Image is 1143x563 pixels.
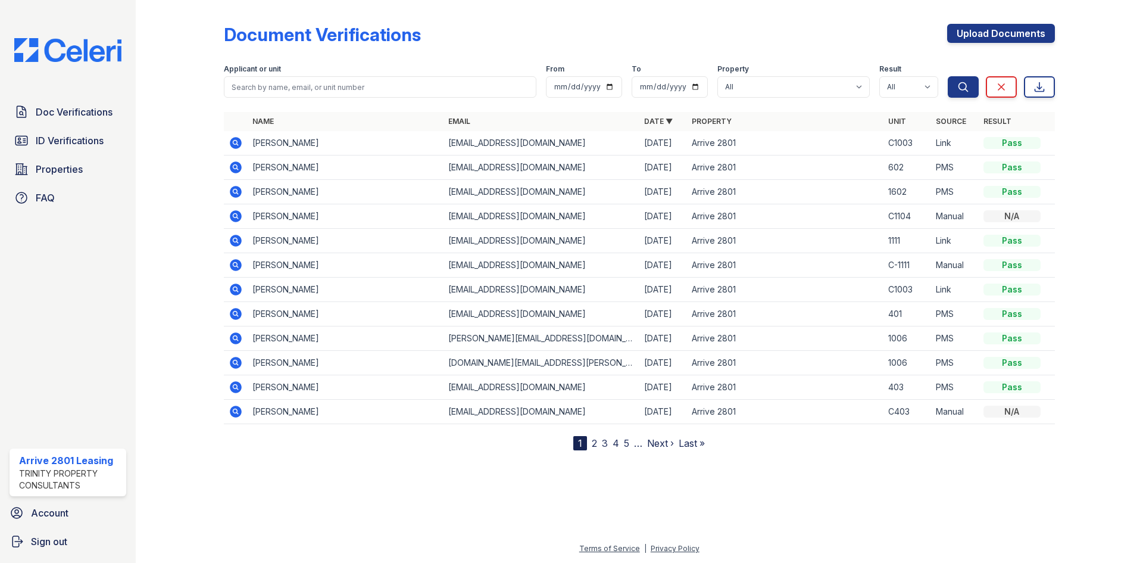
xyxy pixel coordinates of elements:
[252,117,274,126] a: Name
[248,155,444,180] td: [PERSON_NAME]
[444,204,639,229] td: [EMAIL_ADDRESS][DOMAIN_NAME]
[687,131,883,155] td: Arrive 2801
[931,253,979,278] td: Manual
[947,24,1055,43] a: Upload Documents
[717,64,749,74] label: Property
[883,375,931,400] td: 403
[444,375,639,400] td: [EMAIL_ADDRESS][DOMAIN_NAME]
[19,468,121,492] div: Trinity Property Consultants
[687,229,883,253] td: Arrive 2801
[687,326,883,351] td: Arrive 2801
[634,436,642,450] span: …
[613,437,619,449] a: 4
[444,326,639,351] td: [PERSON_NAME][EMAIL_ADDRESS][DOMAIN_NAME]
[983,357,1041,369] div: Pass
[248,278,444,302] td: [PERSON_NAME]
[647,437,674,449] a: Next ›
[687,302,883,326] td: Arrive 2801
[687,180,883,204] td: Arrive 2801
[879,64,901,74] label: Result
[692,117,732,126] a: Property
[888,117,906,126] a: Unit
[983,259,1041,271] div: Pass
[10,100,126,124] a: Doc Verifications
[639,180,687,204] td: [DATE]
[31,534,67,549] span: Sign out
[632,64,641,74] label: To
[931,131,979,155] td: Link
[983,235,1041,247] div: Pass
[248,180,444,204] td: [PERSON_NAME]
[883,253,931,278] td: C-1111
[931,400,979,424] td: Manual
[10,157,126,181] a: Properties
[248,400,444,424] td: [PERSON_NAME]
[936,117,966,126] a: Source
[31,506,68,520] span: Account
[883,351,931,375] td: 1006
[639,131,687,155] td: [DATE]
[444,180,639,204] td: [EMAIL_ADDRESS][DOMAIN_NAME]
[983,210,1041,222] div: N/A
[883,204,931,229] td: C1104
[248,253,444,278] td: [PERSON_NAME]
[931,326,979,351] td: PMS
[931,229,979,253] td: Link
[248,326,444,351] td: [PERSON_NAME]
[444,155,639,180] td: [EMAIL_ADDRESS][DOMAIN_NAME]
[983,308,1041,320] div: Pass
[224,64,281,74] label: Applicant or unit
[931,278,979,302] td: Link
[248,302,444,326] td: [PERSON_NAME]
[224,76,536,98] input: Search by name, email, or unit number
[592,437,597,449] a: 2
[444,253,639,278] td: [EMAIL_ADDRESS][DOMAIN_NAME]
[883,400,931,424] td: C403
[248,131,444,155] td: [PERSON_NAME]
[983,406,1041,418] div: N/A
[883,326,931,351] td: 1006
[639,302,687,326] td: [DATE]
[444,351,639,375] td: [DOMAIN_NAME][EMAIL_ADDRESS][PERSON_NAME][DOMAIN_NAME]
[444,131,639,155] td: [EMAIL_ADDRESS][DOMAIN_NAME]
[5,530,131,553] a: Sign out
[10,129,126,153] a: ID Verifications
[602,437,608,449] a: 3
[5,501,131,525] a: Account
[10,186,126,210] a: FAQ
[639,278,687,302] td: [DATE]
[639,253,687,278] td: [DATE]
[248,204,444,229] td: [PERSON_NAME]
[931,204,979,229] td: Manual
[36,191,55,205] span: FAQ
[687,278,883,302] td: Arrive 2801
[883,229,931,253] td: 1111
[644,544,647,553] div: |
[639,155,687,180] td: [DATE]
[546,64,564,74] label: From
[931,180,979,204] td: PMS
[444,400,639,424] td: [EMAIL_ADDRESS][DOMAIN_NAME]
[931,302,979,326] td: PMS
[444,229,639,253] td: [EMAIL_ADDRESS][DOMAIN_NAME]
[883,180,931,204] td: 1602
[448,117,470,126] a: Email
[679,437,705,449] a: Last »
[639,229,687,253] td: [DATE]
[444,278,639,302] td: [EMAIL_ADDRESS][DOMAIN_NAME]
[579,544,640,553] a: Terms of Service
[644,117,673,126] a: Date ▼
[36,162,83,176] span: Properties
[883,278,931,302] td: C1003
[624,437,629,449] a: 5
[19,453,121,468] div: Arrive 2801 Leasing
[639,326,687,351] td: [DATE]
[883,302,931,326] td: 401
[983,284,1041,296] div: Pass
[639,204,687,229] td: [DATE]
[639,351,687,375] td: [DATE]
[687,204,883,229] td: Arrive 2801
[931,375,979,400] td: PMS
[5,38,131,62] img: CE_Logo_Blue-a8612792a0a2168367f1c8372b55b34899dd931a85d93a1a3d3e32e68fde9ad4.png
[687,351,883,375] td: Arrive 2801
